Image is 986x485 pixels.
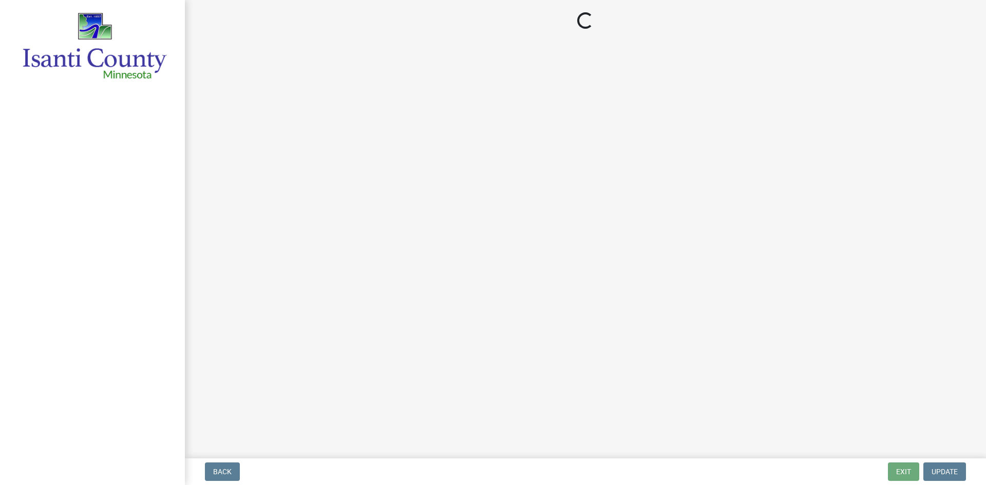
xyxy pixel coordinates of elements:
[21,11,168,81] img: Isanti County, Minnesota
[213,468,232,476] span: Back
[205,462,240,481] button: Back
[932,468,958,476] span: Update
[888,462,919,481] button: Exit
[923,462,966,481] button: Update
